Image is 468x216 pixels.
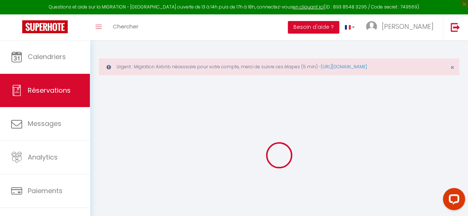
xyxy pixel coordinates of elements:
span: Chercher [113,23,138,30]
span: Messages [28,119,61,128]
a: ... [PERSON_NAME] [360,14,443,40]
img: ... [366,21,377,32]
a: Chercher [107,14,144,40]
span: Analytics [28,152,58,162]
iframe: LiveChat chat widget [437,185,468,216]
div: Urgent : Migration Airbnb nécessaire pour votre compte, merci de suivre ces étapes (5 min) - [99,58,459,75]
img: Super Booking [22,20,68,33]
button: Besoin d'aide ? [288,21,339,34]
a: en cliquant ici [293,4,324,10]
button: Close [450,64,454,71]
span: Paiements [28,186,63,195]
span: × [450,63,454,72]
span: Calendriers [28,52,66,61]
a: [URL][DOMAIN_NAME] [321,64,367,70]
span: Réservations [28,86,71,95]
span: [PERSON_NAME] [382,22,434,31]
img: logout [451,23,460,32]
